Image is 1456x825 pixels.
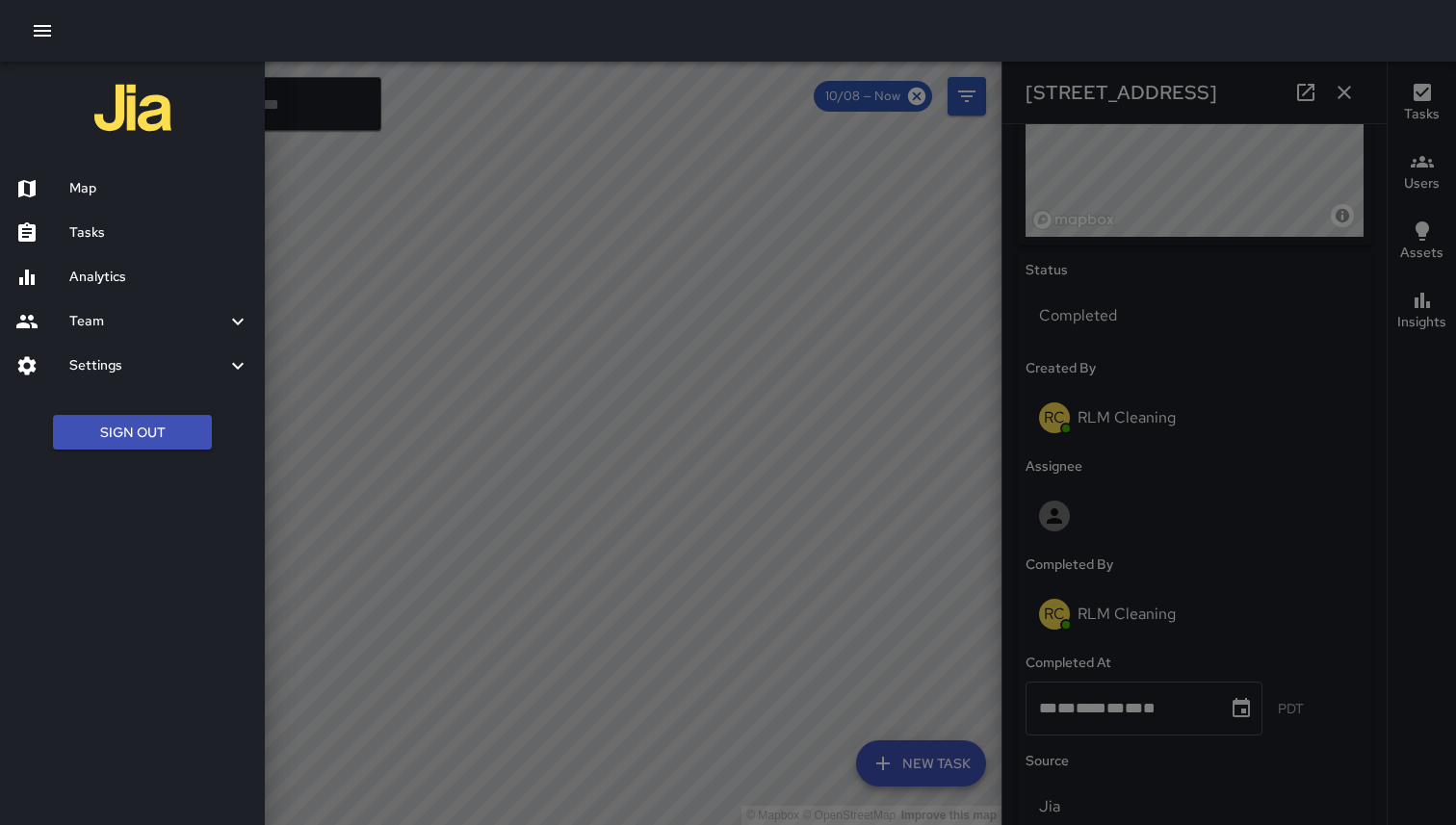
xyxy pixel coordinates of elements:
[69,267,249,288] h6: Analytics
[69,311,226,332] h6: Team
[69,222,249,244] h6: Tasks
[94,69,171,146] img: jia-logo
[53,415,212,451] button: Sign Out
[69,355,226,376] h6: Settings
[69,178,249,199] h6: Map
